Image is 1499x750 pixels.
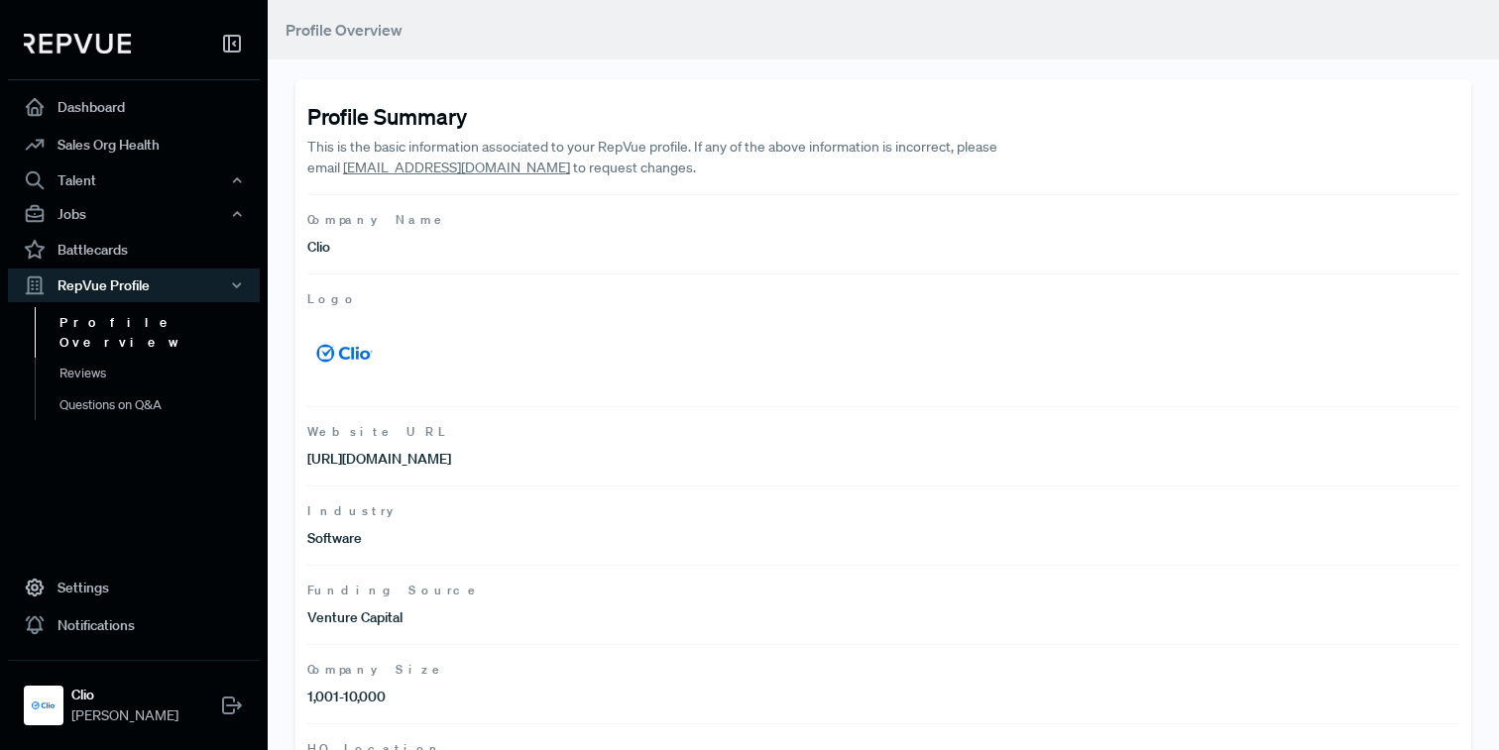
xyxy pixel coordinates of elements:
p: Clio [307,237,883,258]
a: ClioClio[PERSON_NAME] [8,660,260,734]
span: Company Size [307,661,1459,679]
a: [EMAIL_ADDRESS][DOMAIN_NAME] [343,159,570,176]
span: Funding Source [307,582,1459,599]
span: [PERSON_NAME] [71,705,178,726]
button: Jobs [8,197,260,231]
p: 1,001-10,000 [307,687,883,707]
button: RepVue Profile [8,268,260,302]
a: Dashboard [8,88,260,126]
img: Clio [28,690,59,721]
a: Profile Overview [35,307,287,358]
a: Reviews [35,358,287,389]
a: Battlecards [8,231,260,268]
p: Venture Capital [307,607,883,628]
span: Company Name [307,211,1459,229]
span: Website URL [307,423,1459,441]
img: Logo [307,316,382,390]
a: Sales Org Health [8,126,260,163]
p: Software [307,528,883,549]
a: Questions on Q&A [35,389,287,421]
span: Industry [307,502,1459,520]
p: This is the basic information associated to your RepVue profile. If any of the above information ... [307,137,998,178]
span: Profile Overview [286,20,403,40]
img: RepVue [24,34,131,54]
strong: Clio [71,685,178,705]
a: Settings [8,569,260,606]
h4: Profile Summary [307,103,1459,129]
span: Logo [307,290,1459,308]
button: Talent [8,163,260,197]
a: Notifications [8,606,260,644]
p: [URL][DOMAIN_NAME] [307,449,883,470]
